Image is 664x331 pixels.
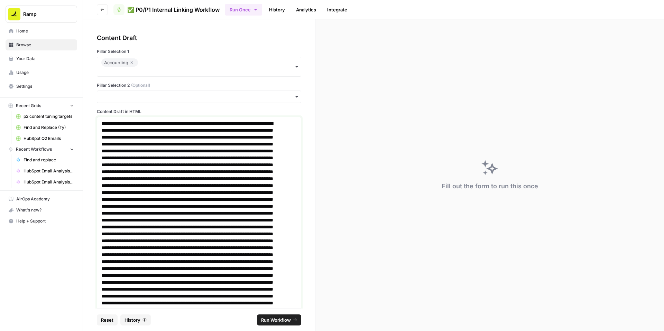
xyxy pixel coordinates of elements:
label: Pillar Selection 1 [97,48,301,55]
span: Usage [16,69,74,76]
a: Analytics [292,4,320,15]
a: Find and Replace (Ty) [13,122,77,133]
button: Reset [97,314,118,325]
span: Find and Replace (Ty) [24,124,74,131]
span: Recent Grids [16,103,41,109]
a: Settings [6,81,77,92]
div: Accounting [104,58,135,67]
a: AirOps Academy [6,193,77,205]
a: ✅ P0/P1 Internal Linking Workflow [113,4,220,15]
span: Ramp [23,11,65,18]
a: Find and replace [13,154,77,165]
button: Recent Workflows [6,144,77,154]
div: Content Draft [97,33,301,43]
span: Recent Workflows [16,146,52,152]
span: Home [16,28,74,34]
span: Your Data [16,56,74,62]
span: ✅ P0/P1 Internal Linking Workflow [127,6,220,14]
span: p2 content tuning targets [24,113,74,120]
a: HubSpot Email Analysis Segment [13,177,77,188]
span: HubSpot Q2 Emails [24,135,74,142]
span: History [124,316,140,323]
span: Run Workflow [261,316,291,323]
label: Content Draft in HTML [97,108,301,115]
button: What's new? [6,205,77,216]
button: Recent Grids [6,101,77,111]
span: AirOps Academy [16,196,74,202]
span: Browse [16,42,74,48]
button: Workspace: Ramp [6,6,77,23]
button: History [120,314,151,325]
a: Integrate [323,4,351,15]
span: HubSpot Email Analysis Segment [24,179,74,185]
span: Find and replace [24,157,74,163]
button: Run Workflow [257,314,301,325]
span: Reset [101,316,113,323]
img: Ramp Logo [8,8,20,20]
a: HubSpot Email Analysis Segment - Low Performers [13,165,77,177]
a: History [265,4,289,15]
span: Help + Support [16,218,74,224]
a: p2 content tuning targets [13,111,77,122]
button: Run Once [225,4,262,16]
button: Accounting [97,57,301,77]
a: HubSpot Q2 Emails [13,133,77,144]
span: Settings [16,83,74,89]
a: Browse [6,39,77,50]
span: HubSpot Email Analysis Segment - Low Performers [24,168,74,174]
a: Usage [6,67,77,78]
a: Your Data [6,53,77,64]
span: (Optional) [131,82,150,88]
button: Help + Support [6,216,77,227]
label: Pillar Selection 2 [97,82,301,88]
a: Home [6,26,77,37]
div: Fill out the form to run this once [442,181,538,191]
